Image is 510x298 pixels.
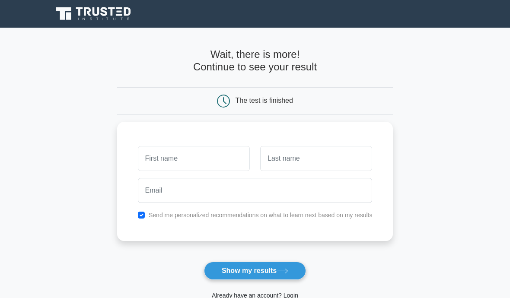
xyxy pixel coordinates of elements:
[138,146,250,171] input: First name
[260,146,372,171] input: Last name
[236,97,293,104] div: The test is finished
[204,262,306,280] button: Show my results
[117,48,393,73] h4: Wait, there is more! Continue to see your result
[149,212,373,219] label: Send me personalized recommendations on what to learn next based on my results
[138,178,373,203] input: Email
